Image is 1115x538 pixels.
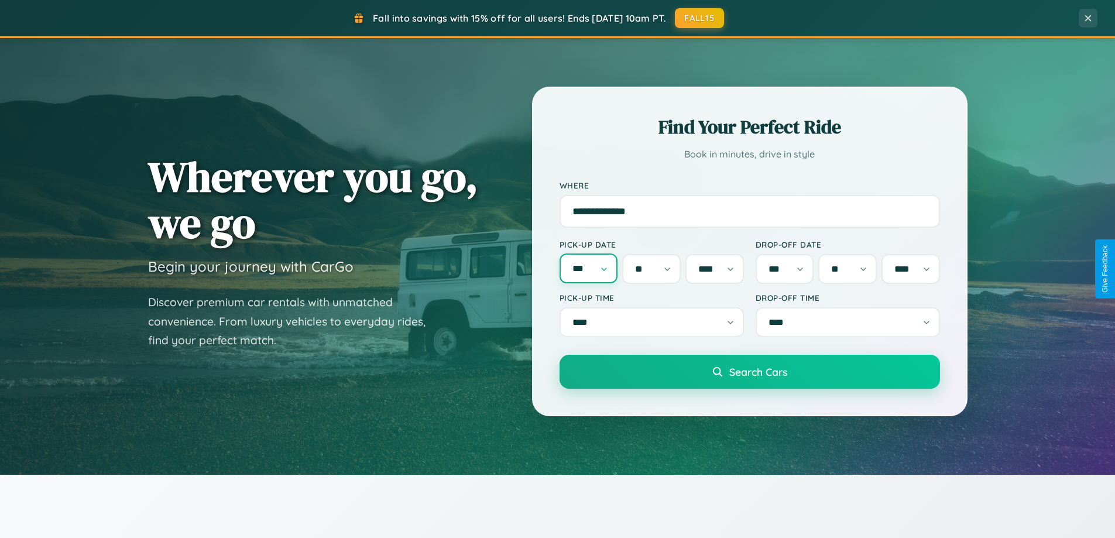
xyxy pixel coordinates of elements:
[148,293,441,350] p: Discover premium car rentals with unmatched convenience. From luxury vehicles to everyday rides, ...
[560,114,940,140] h2: Find Your Perfect Ride
[560,239,744,249] label: Pick-up Date
[560,293,744,303] label: Pick-up Time
[756,293,940,303] label: Drop-off Time
[560,180,940,190] label: Where
[148,153,478,246] h1: Wherever you go, we go
[675,8,724,28] button: FALL15
[560,355,940,389] button: Search Cars
[373,12,666,24] span: Fall into savings with 15% off for all users! Ends [DATE] 10am PT.
[729,365,787,378] span: Search Cars
[148,258,354,275] h3: Begin your journey with CarGo
[1101,245,1109,293] div: Give Feedback
[560,146,940,163] p: Book in minutes, drive in style
[756,239,940,249] label: Drop-off Date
